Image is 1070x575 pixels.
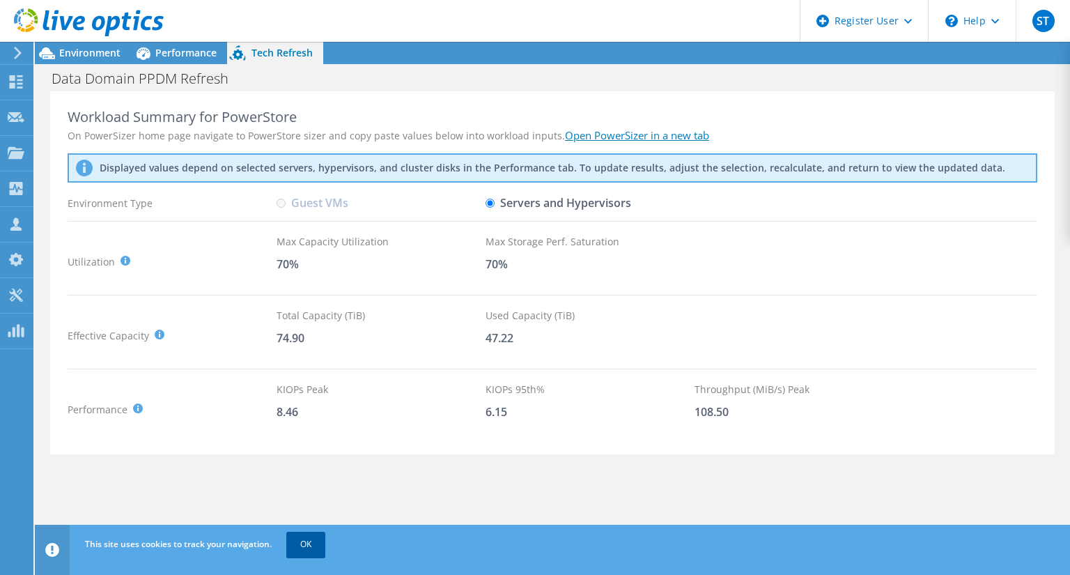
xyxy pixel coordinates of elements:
span: Tech Refresh [251,46,313,59]
div: Workload Summary for PowerStore [68,109,1037,125]
div: Performance [68,382,277,437]
div: 47.22 [486,330,695,346]
div: Effective Capacity [68,308,277,363]
h1: Data Domain PPDM Refresh [45,71,250,86]
div: 70% [277,256,486,272]
div: Used Capacity (TiB) [486,308,695,323]
p: Displayed values depend on selected servers, hypervisors, and cluster disks in the Performance ta... [100,162,761,174]
div: 8.46 [277,404,486,420]
div: Max Capacity Utilization [277,234,486,250]
span: ST [1032,10,1055,32]
a: Open PowerSizer in a new tab [565,128,709,142]
div: 74.90 [277,330,486,346]
svg: \n [945,15,958,27]
div: 70% [486,256,695,272]
a: OK [286,532,325,557]
span: Performance [155,46,217,59]
div: Max Storage Perf. Saturation [486,234,695,250]
div: Environment Type [68,191,277,215]
span: This site uses cookies to track your navigation. [85,538,272,550]
div: KIOPs 95th% [486,382,695,397]
div: 108.50 [695,404,904,420]
div: Total Capacity (TiB) [277,308,486,323]
div: On PowerSizer home page navigate to PowerStore sizer and copy paste values below into workload in... [68,128,1037,143]
div: 6.15 [486,404,695,420]
input: Guest VMs [277,199,286,208]
div: Utilization [68,234,277,289]
div: Throughput (MiB/s) Peak [695,382,904,397]
label: Guest VMs [277,191,348,215]
div: KIOPs Peak [277,382,486,397]
span: Environment [59,46,121,59]
label: Servers and Hypervisors [486,191,631,215]
input: Servers and Hypervisors [486,199,495,208]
